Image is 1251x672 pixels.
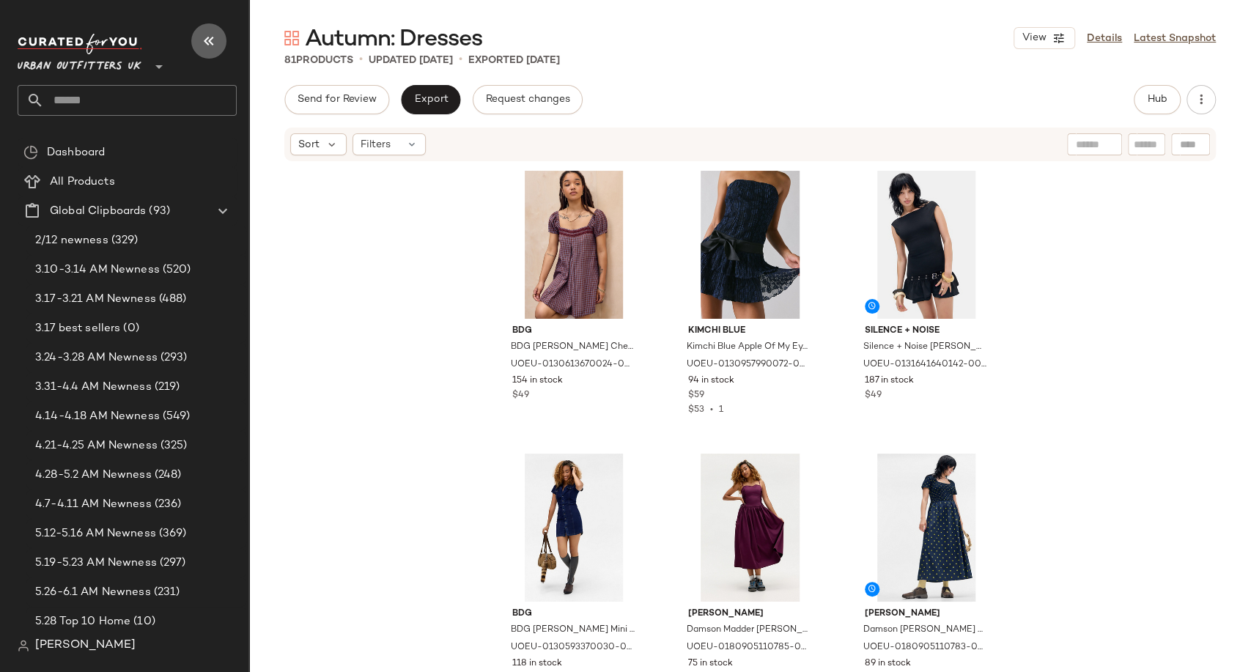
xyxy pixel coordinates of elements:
[18,640,29,651] img: svg%3e
[157,555,186,572] span: (297)
[687,624,811,637] span: Damson Madder [PERSON_NAME] Midi Dress - Navy UK 8 at Urban Outfitters
[468,53,560,68] p: Exported [DATE]
[688,608,812,621] span: [PERSON_NAME]
[865,389,882,402] span: $49
[512,374,563,388] span: 154 in stock
[512,325,636,338] span: BDG
[863,341,987,354] span: Silence + Noise [PERSON_NAME] Belted Mini Dress - Black XS at Urban Outfitters
[401,85,460,114] button: Export
[512,608,636,621] span: BDG
[1134,31,1216,46] a: Latest Snapshot
[1147,94,1167,106] span: Hub
[35,350,158,366] span: 3.24-3.28 AM Newness
[284,55,296,66] span: 81
[473,85,583,114] button: Request changes
[18,34,142,54] img: cfy_white_logo.C9jOOHJF.svg
[688,405,704,415] span: $53
[120,320,139,337] span: (0)
[151,584,180,601] span: (231)
[512,657,562,671] span: 118 in stock
[687,641,811,654] span: UOEU-0180905110785-000-041
[156,525,187,542] span: (369)
[863,641,987,654] span: UOEU-0180905110783-000-041
[863,358,987,372] span: UOEU-0131641640142-000-001
[359,51,363,69] span: •
[865,325,989,338] span: Silence + Noise
[297,94,377,106] span: Send for Review
[35,496,152,513] span: 4.7-4.11 AM Newness
[152,496,182,513] span: (236)
[676,454,824,602] img: 0180905110785_041_a2
[35,584,151,601] span: 5.26-6.1 AM Newness
[511,624,635,637] span: BDG [PERSON_NAME] Mini Dress - Tinted Denim 2XS at Urban Outfitters
[687,341,811,354] span: Kimchi Blue Apple Of My Eye Dress - Navy L at Urban Outfitters
[284,31,299,45] img: svg%3e
[687,358,811,372] span: UOEU-0130957990072-000-041
[853,454,1000,602] img: 0180905110783_041_a2
[1087,31,1122,46] a: Details
[676,171,824,319] img: 0130957990072_041_a2
[108,232,139,249] span: (329)
[361,137,391,152] span: Filters
[152,379,180,396] span: (219)
[1022,32,1047,44] span: View
[501,171,648,319] img: 0130613670024_020_a2
[305,25,482,54] span: Autumn: Dresses
[1014,27,1075,49] button: View
[298,137,320,152] span: Sort
[511,341,635,354] span: BDG [PERSON_NAME] Check Mini Dress - Brown L at Urban Outfitters
[35,232,108,249] span: 2/12 newness
[35,437,158,454] span: 4.21-4.25 AM Newness
[688,657,733,671] span: 75 in stock
[704,405,719,415] span: •
[158,350,188,366] span: (293)
[152,467,182,484] span: (248)
[485,94,570,106] span: Request changes
[501,454,648,602] img: 0130593370030_093_a2
[35,262,160,278] span: 3.10-3.14 AM Newness
[1134,85,1181,114] button: Hub
[459,51,462,69] span: •
[35,408,160,425] span: 4.14-4.18 AM Newness
[511,358,635,372] span: UOEU-0130613670024-000-020
[50,203,146,220] span: Global Clipboards
[35,555,157,572] span: 5.19-5.23 AM Newness
[369,53,453,68] p: updated [DATE]
[863,624,987,637] span: Damson [PERSON_NAME] Super Smocked Midi Dress - Navy UK 8 at Urban Outfitters
[50,174,115,191] span: All Products
[156,291,187,308] span: (488)
[688,374,734,388] span: 94 in stock
[160,262,191,278] span: (520)
[512,389,529,402] span: $49
[158,437,188,454] span: (325)
[413,94,448,106] span: Export
[284,85,389,114] button: Send for Review
[853,171,1000,319] img: 0131641640142_001_a2
[35,320,120,337] span: 3.17 best sellers
[35,613,130,630] span: 5.28 Top 10 Home
[160,408,191,425] span: (549)
[18,50,141,76] span: Urban Outfitters UK
[284,53,353,68] div: Products
[47,144,105,161] span: Dashboard
[35,291,156,308] span: 3.17-3.21 AM Newness
[35,525,156,542] span: 5.12-5.16 AM Newness
[865,608,989,621] span: [PERSON_NAME]
[688,325,812,338] span: Kimchi Blue
[35,379,152,396] span: 3.31-4.4 AM Newness
[146,203,170,220] span: (93)
[719,405,723,415] span: 1
[865,657,911,671] span: 89 in stock
[35,637,136,654] span: [PERSON_NAME]
[130,613,155,630] span: (10)
[23,145,38,160] img: svg%3e
[865,374,914,388] span: 187 in stock
[688,389,704,402] span: $59
[511,641,635,654] span: UOEU-0130593370030-000-093
[35,467,152,484] span: 4.28-5.2 AM Newness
